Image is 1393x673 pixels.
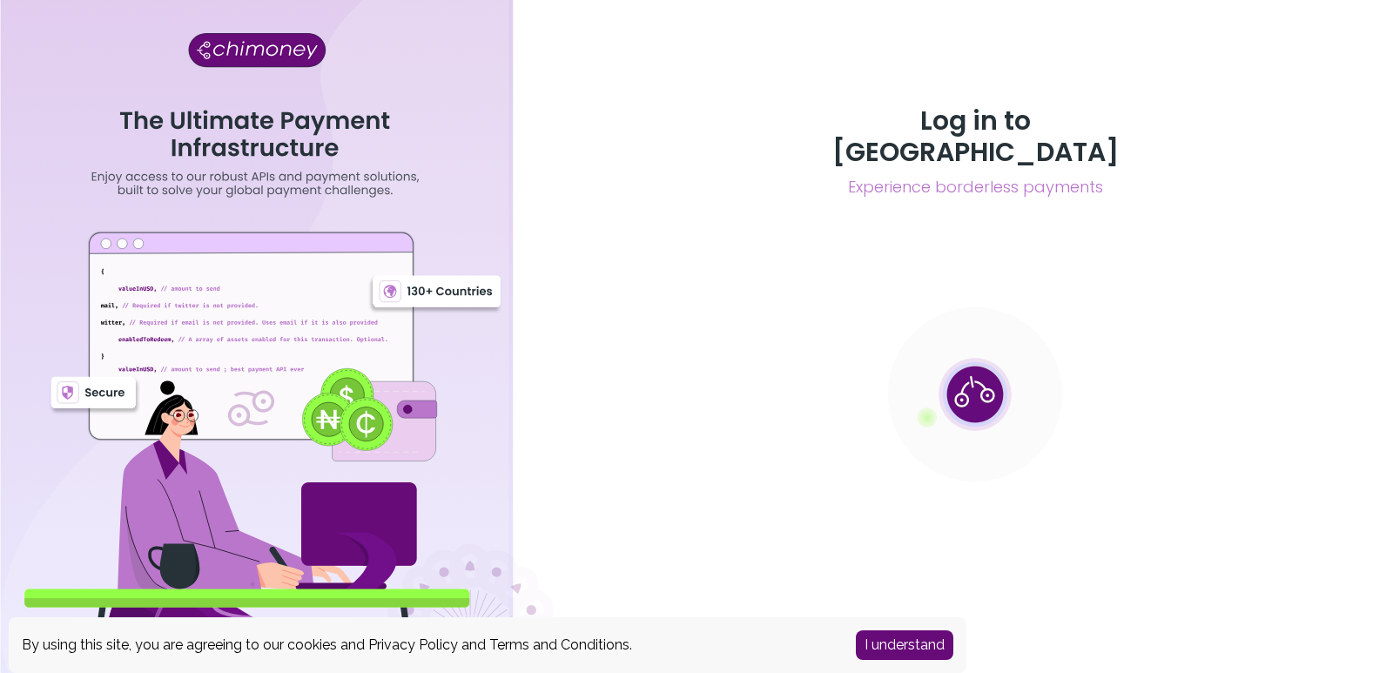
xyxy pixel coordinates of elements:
h3: Log in to [GEOGRAPHIC_DATA] [787,105,1163,168]
div: By using this site, you are agreeing to our cookies and and . [22,635,830,656]
span: Experience borderless payments [787,175,1163,199]
a: Terms and Conditions [489,636,629,653]
img: public [888,307,1062,481]
button: Accept cookies [856,630,953,660]
a: Privacy Policy [368,636,458,653]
